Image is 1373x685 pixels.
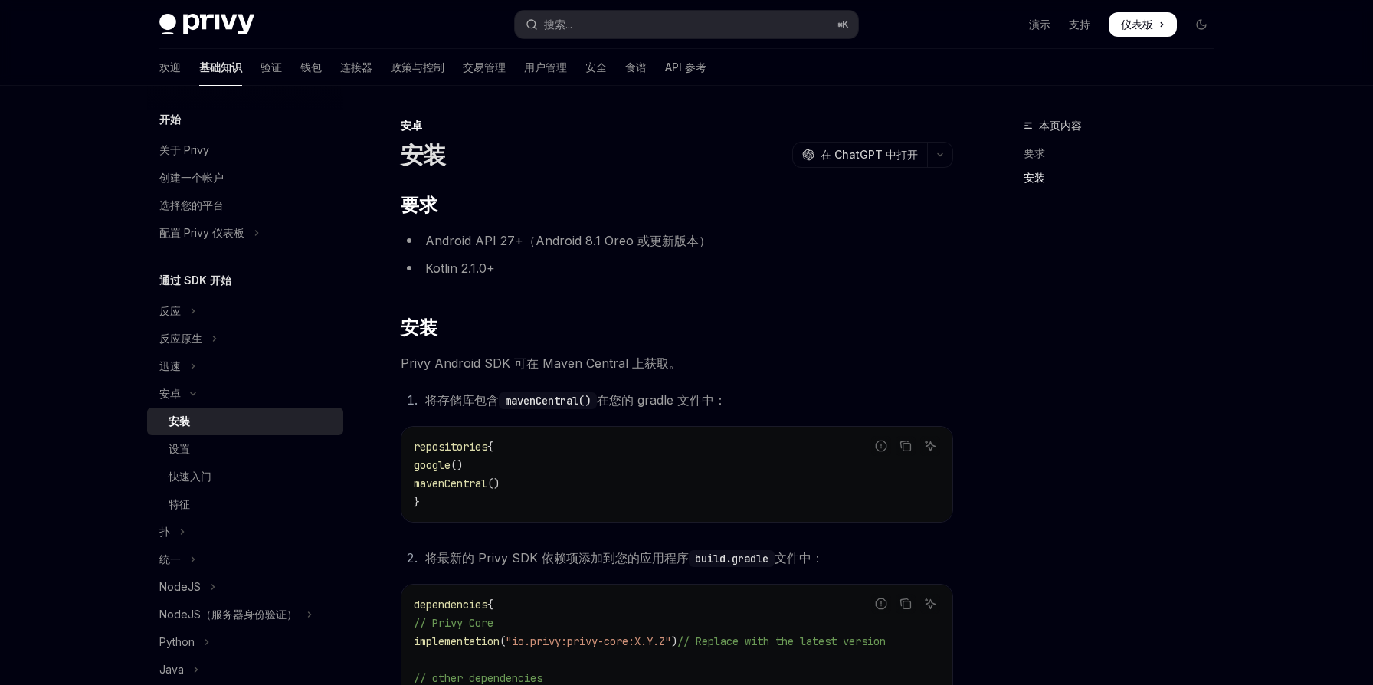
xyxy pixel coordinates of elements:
[340,49,372,86] a: 连接器
[524,49,567,86] a: 用户管理
[871,594,891,614] button: 报告错误代码
[159,274,231,287] font: 通过 SDK 开始
[159,525,170,538] font: 扑
[147,380,343,408] button: 切换 Android 部分
[147,435,343,463] a: 设置
[499,392,597,409] code: mavenCentral()
[401,194,437,216] font: 要求
[487,598,493,611] span: {
[159,113,181,126] font: 开始
[401,316,437,339] font: 安装
[401,141,446,169] font: 安装
[515,11,858,38] button: 打开搜索
[463,49,506,86] a: 交易管理
[159,304,181,317] font: 反应
[871,436,891,456] button: 报告错误代码
[147,192,343,219] a: 选择您的平台
[463,61,506,74] font: 交易管理
[1024,166,1226,190] a: 安装
[159,552,181,565] font: 统一
[340,61,372,74] font: 连接器
[451,458,463,472] span: ()
[896,436,916,456] button: 复制代码块中的内容
[585,61,607,74] font: 安全
[159,49,181,86] a: 欢迎
[147,573,343,601] button: 切换 NodeJS 部分
[597,392,726,408] font: 在您的 gradle 文件中：
[147,463,343,490] a: 快速入门
[1189,12,1214,37] button: 切换暗模式
[147,518,343,546] button: 切换 Flutter 部分
[414,598,487,611] span: dependencies
[401,119,422,132] font: 安卓
[391,61,444,74] font: 政策与控制
[169,470,211,483] font: 快速入门
[147,352,343,380] button: 切换 Swift 部分
[414,616,493,630] span: // Privy Core
[585,49,607,86] a: 安全
[425,233,711,248] font: Android API 27+（Android 8.1 Oreo 或更新版本）
[147,408,343,435] a: 安装
[1029,18,1050,31] font: 演示
[147,297,343,325] button: 切换 React 部分
[920,436,940,456] button: 询问人工智能
[1121,18,1153,31] font: 仪表板
[159,143,209,156] font: 关于 Privy
[1069,18,1090,31] font: 支持
[159,332,202,345] font: 反应原生
[169,415,190,428] font: 安装
[425,550,689,565] font: 将最新的 Privy SDK 依赖项添加到您的应用程序
[401,356,681,371] font: Privy Android SDK 可在 Maven Central 上获取。
[159,580,201,593] font: NodeJS
[414,440,487,454] span: repositories
[425,392,499,408] font: 将存储库包含
[1039,119,1082,132] font: 本页内容
[544,18,572,31] font: 搜索...
[159,608,297,621] font: NodeJS（服务器身份验证）
[689,550,775,567] code: build.gradle
[147,325,343,352] button: 切换 React Native 部分
[1024,141,1226,166] a: 要求
[775,550,824,565] font: 文件中：
[414,495,420,509] span: }
[1024,171,1045,184] font: 安装
[159,387,181,400] font: 安卓
[625,61,647,74] font: 食谱
[665,61,706,74] font: API 参考
[147,136,343,164] a: 关于 Privy
[300,49,322,86] a: 钱包
[1024,146,1045,159] font: 要求
[837,18,842,30] font: ⌘
[159,635,195,648] font: Python
[625,49,647,86] a: 食谱
[159,171,224,184] font: 创建一个帐户
[487,477,500,490] span: ()
[261,49,282,86] a: 验证
[147,490,343,518] a: 特征
[896,594,916,614] button: 复制代码块中的内容
[147,601,343,628] button: 切换 NodeJS（服务器身份验证）部分
[159,61,181,74] font: 欢迎
[169,442,190,455] font: 设置
[147,546,343,573] button: 切换 Unity 部分
[147,164,343,192] a: 创建一个帐户
[261,61,282,74] font: 验证
[1029,17,1050,32] a: 演示
[159,226,244,239] font: 配置 Privy 仪表板
[169,497,190,510] font: 特征
[425,261,495,276] font: Kotlin 2.1.0+
[524,61,567,74] font: 用户管理
[842,18,849,30] font: K
[665,49,706,86] a: API 参考
[159,359,181,372] font: 迅速
[1069,17,1090,32] a: 支持
[920,594,940,614] button: 询问人工智能
[159,198,224,211] font: 选择您的平台
[199,49,242,86] a: 基础知识
[147,628,343,656] button: 切换 Python 部分
[414,477,487,490] span: mavenCentral
[199,61,242,74] font: 基础知识
[414,458,451,472] span: google
[147,219,343,247] button: 切换配置 Privy 仪表板部分
[792,142,927,168] button: 在 ChatGPT 中打开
